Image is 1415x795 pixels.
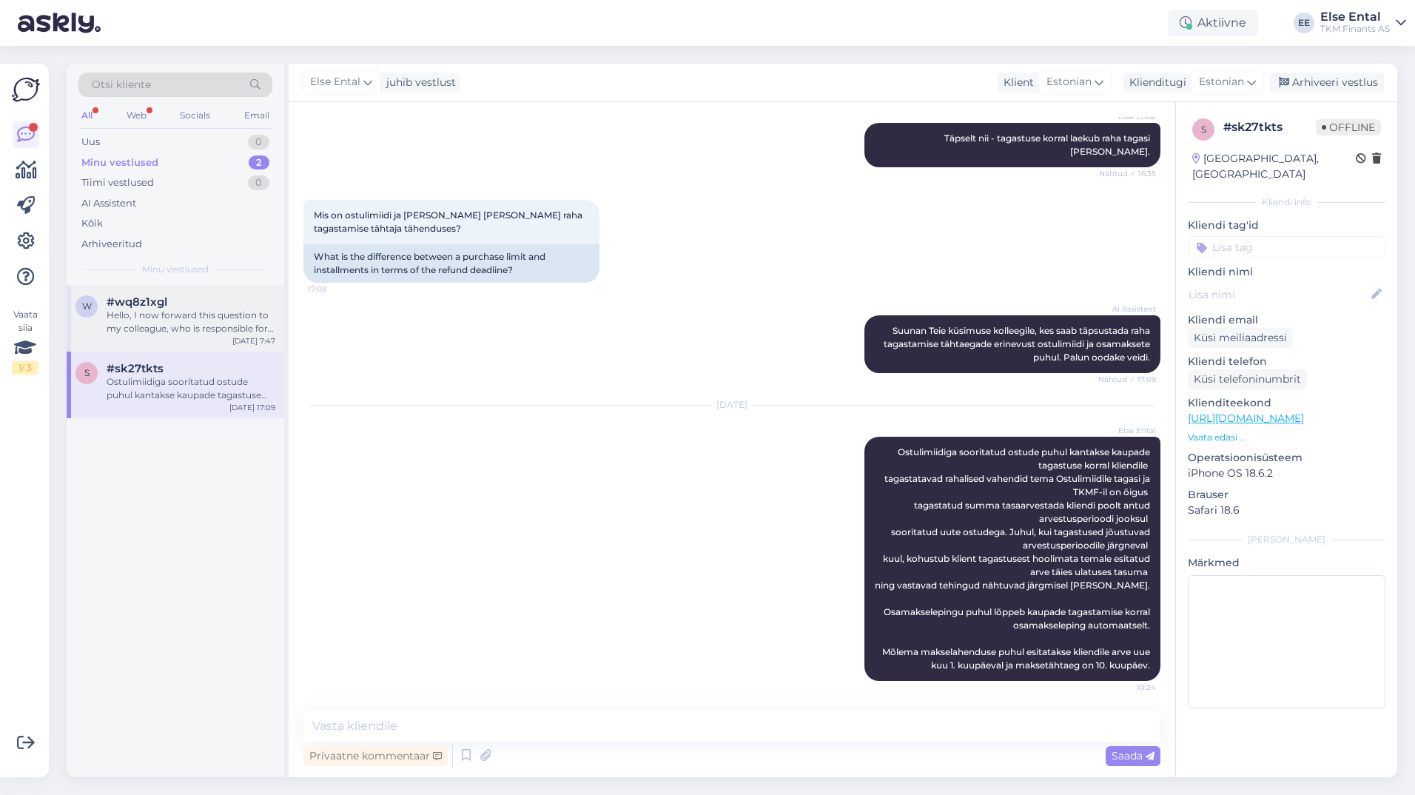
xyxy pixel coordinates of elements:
[1188,412,1304,425] a: [URL][DOMAIN_NAME]
[12,308,38,375] div: Vaata siia
[229,402,275,413] div: [DATE] 17:09
[107,295,167,309] span: #wq8z1xgl
[1199,74,1244,90] span: Estonian
[314,209,585,234] span: Mis on ostulimiidi ja [PERSON_NAME] [PERSON_NAME] raha tagastamise tähtaja tähenduses?
[1168,10,1258,36] div: Aktiivne
[81,237,142,252] div: Arhiveeritud
[1188,450,1385,466] p: Operatsioonisüsteem
[1188,369,1307,389] div: Küsi telefoninumbrit
[308,284,363,295] span: 17:08
[232,335,275,346] div: [DATE] 7:47
[107,309,275,335] div: Hello, I now forward this question to my colleague, who is responsible for this. The reply will b...
[81,196,136,211] div: AI Assistent
[1098,374,1156,385] span: Nähtud ✓ 17:09
[12,361,38,375] div: 1 / 3
[177,106,213,125] div: Socials
[875,446,1152,671] span: Ostulimiidiga sooritatud ostude puhul kantakse kaupade tagastuse korral kliendile tagastatavad ra...
[1201,124,1206,135] span: s
[142,263,209,276] span: Minu vestlused
[248,135,269,150] div: 0
[1223,118,1316,136] div: # sk27tkts
[1100,425,1156,436] span: Else Ental
[1123,75,1186,90] div: Klienditugi
[81,216,103,231] div: Kõik
[998,75,1034,90] div: Klient
[1188,236,1385,258] input: Lisa tag
[303,746,448,766] div: Privaatne kommentaar
[82,301,92,312] span: w
[303,244,599,283] div: What is the difference between a purchase limit and installments in terms of the refund deadline?
[1188,555,1385,571] p: Märkmed
[1270,73,1384,93] div: Arhiveeri vestlus
[303,398,1160,412] div: [DATE]
[107,375,275,402] div: Ostulimiidiga sooritatud ostude puhul kantakse kaupade tagastuse korral kliendile tagastatavad ra...
[1320,11,1406,35] a: Else EntalTKM Finants AS
[84,367,90,378] span: s
[1192,151,1356,182] div: [GEOGRAPHIC_DATA], [GEOGRAPHIC_DATA]
[1188,395,1385,411] p: Klienditeekond
[1046,74,1092,90] span: Estonian
[1188,328,1293,348] div: Küsi meiliaadressi
[1188,487,1385,503] p: Brauser
[81,175,154,190] div: Tiimi vestlused
[1316,119,1381,135] span: Offline
[380,75,456,90] div: juhib vestlust
[1320,11,1390,23] div: Else Ental
[81,135,100,150] div: Uus
[1294,13,1314,33] div: EE
[1188,312,1385,328] p: Kliendi email
[81,155,158,170] div: Minu vestlused
[1189,286,1368,303] input: Lisa nimi
[12,76,40,104] img: Askly Logo
[884,325,1152,363] span: Suunan Teie küsimuse kolleegile, kes saab täpsustada raha tagastamise tähtaegade erinevust ostuli...
[1100,111,1156,122] span: Else Ental
[1188,354,1385,369] p: Kliendi telefon
[1099,168,1156,179] span: Nähtud ✓ 16:35
[1188,264,1385,280] p: Kliendi nimi
[1188,533,1385,546] div: [PERSON_NAME]
[1320,23,1390,35] div: TKM Finants AS
[92,77,151,93] span: Otsi kliente
[241,106,272,125] div: Email
[1188,431,1385,444] p: Vaata edasi ...
[1112,749,1154,762] span: Saada
[107,362,164,375] span: #sk27tkts
[248,175,269,190] div: 0
[1100,303,1156,315] span: AI Assistent
[1188,503,1385,518] p: Safari 18.6
[1100,682,1156,693] span: 10:24
[944,132,1152,157] span: Täpselt nii - tagastuse korral laekub raha tagasi [PERSON_NAME].
[249,155,269,170] div: 2
[1188,466,1385,481] p: iPhone OS 18.6.2
[1188,195,1385,209] div: Kliendi info
[310,74,360,90] span: Else Ental
[124,106,149,125] div: Web
[1188,218,1385,233] p: Kliendi tag'id
[78,106,95,125] div: All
